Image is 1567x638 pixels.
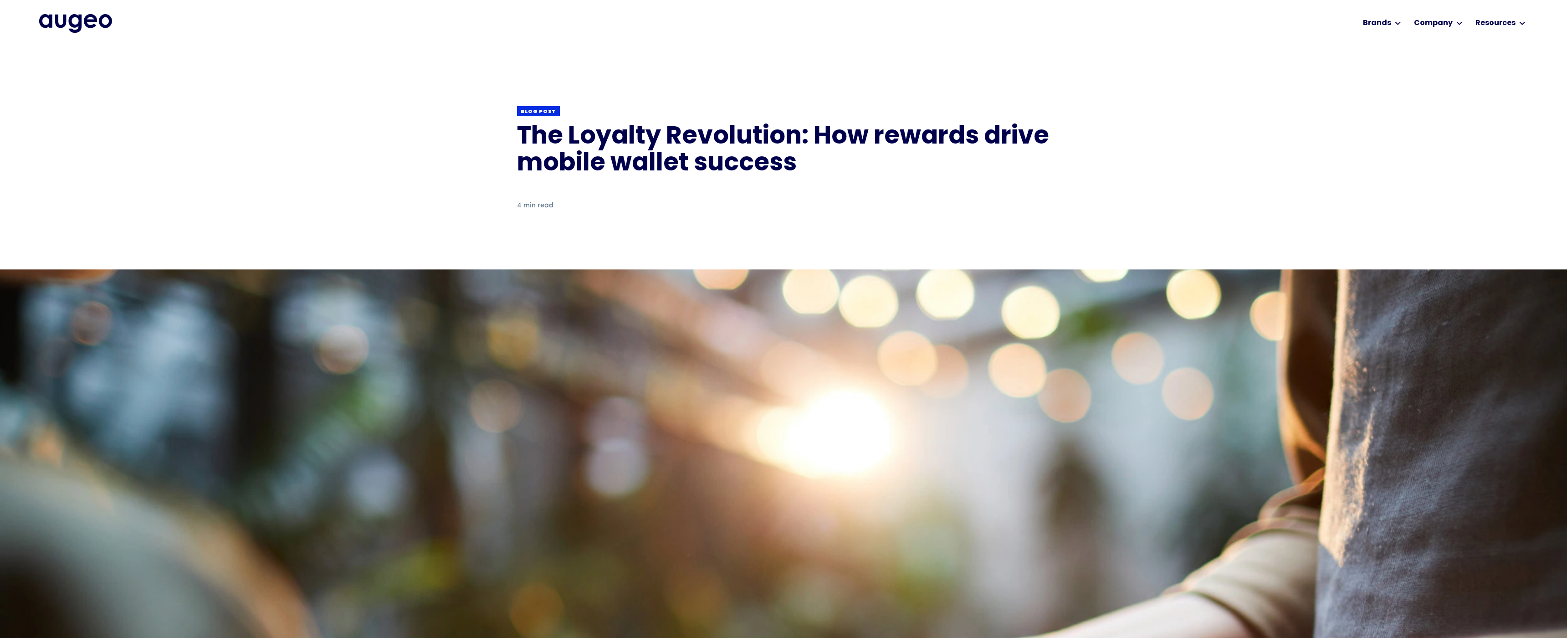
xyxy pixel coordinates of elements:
div: 4 [517,200,521,211]
a: home [39,14,112,32]
h1: The Loyalty Revolution: How rewards drive mobile wallet success [517,124,1050,178]
div: Brands [1363,18,1391,29]
div: Blog post [521,108,556,115]
div: min read [523,200,553,211]
div: Company [1414,18,1453,29]
img: Augeo's full logo in midnight blue. [39,14,112,32]
div: Resources [1475,18,1516,29]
